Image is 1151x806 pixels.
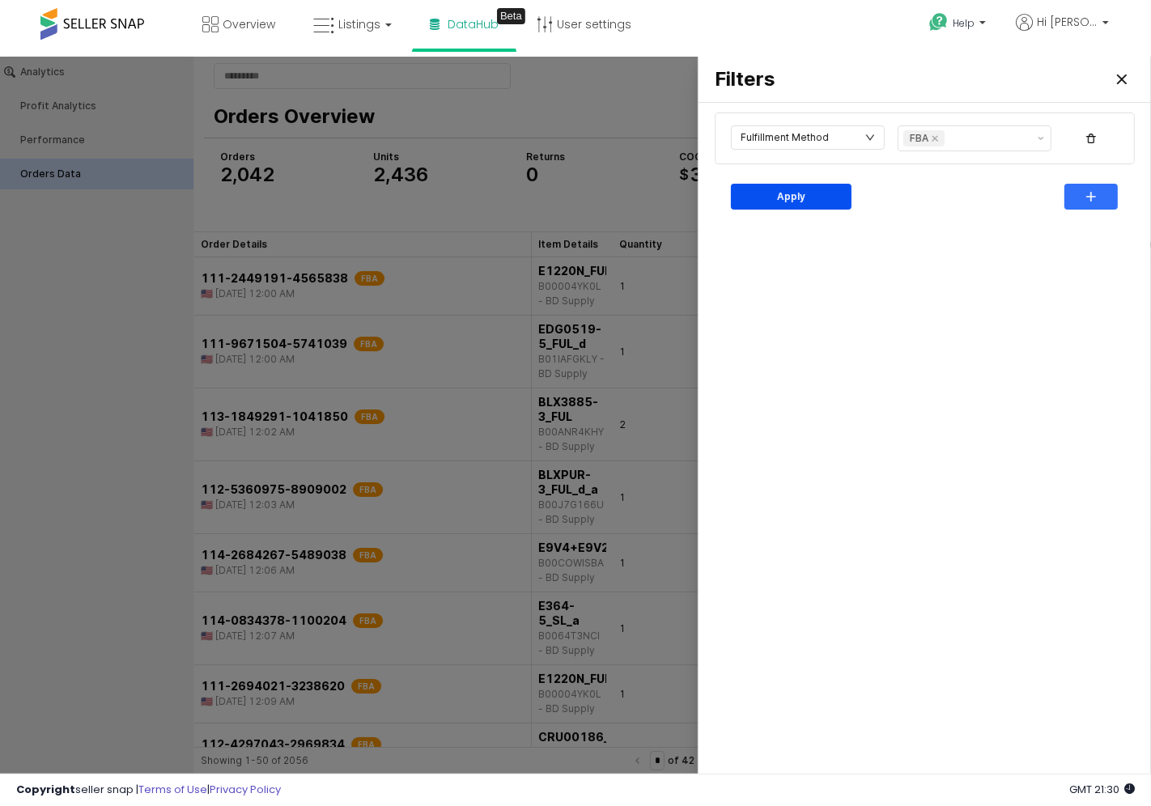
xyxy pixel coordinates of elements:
a: Hi [PERSON_NAME] [1016,14,1109,50]
div: seller snap | | [16,783,281,798]
p: Apply [777,134,805,146]
div: FBA [910,74,928,90]
div: Tooltip anchor [497,8,525,24]
span: Help [953,16,975,30]
div: Remove FBA [932,78,938,85]
button: Apply [731,127,852,153]
h3: Filters [715,11,810,34]
i: icon: down [865,76,875,86]
button: Show suggestions [1031,70,1051,94]
strong: Copyright [16,782,75,797]
span: DataHub [448,16,499,32]
span: Listings [338,16,380,32]
button: Close [1109,10,1135,36]
span: Hi [PERSON_NAME] [1037,14,1098,30]
span: 2025-08-14 21:30 GMT [1069,782,1135,797]
a: Terms of Use [138,782,207,797]
span: Overview [223,16,275,32]
i: Get Help [928,12,949,32]
a: Privacy Policy [210,782,281,797]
